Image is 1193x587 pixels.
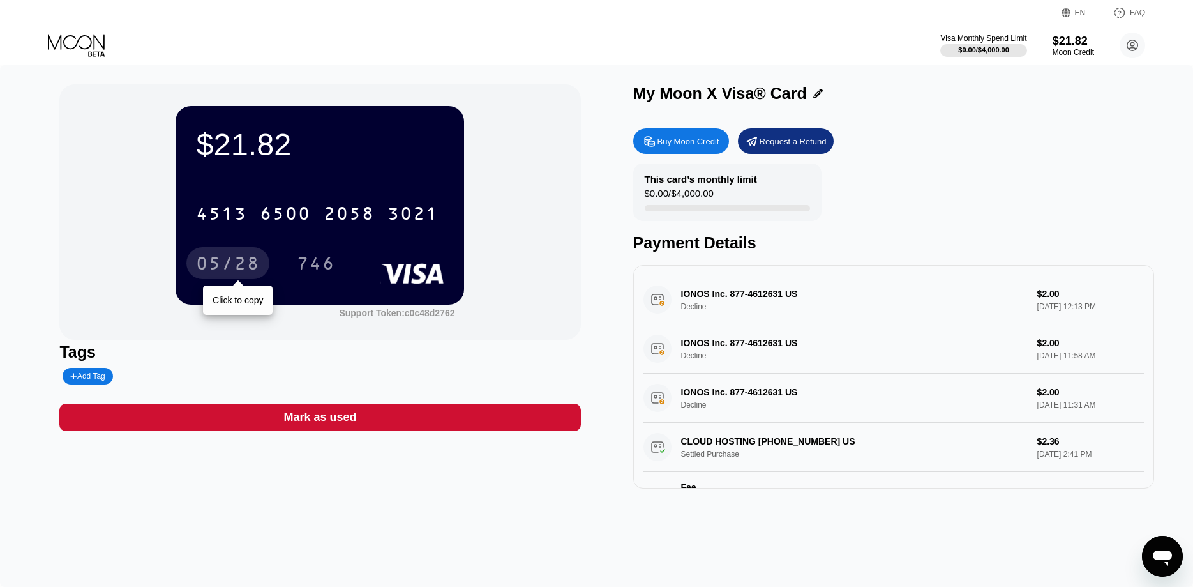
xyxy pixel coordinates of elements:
div: Mark as used [59,404,580,431]
div: Mark as used [283,410,356,425]
div: 4513 [196,205,247,225]
div: Tags [59,343,580,362]
div: Moon Credit [1053,48,1094,57]
div: My Moon X Visa® Card [633,84,807,103]
div: 4513650020583021 [188,197,446,229]
div: Visa Monthly Spend Limit [940,34,1026,43]
div: 6500 [260,205,311,225]
div: 05/28 [196,255,260,275]
div: Support Token:c0c48d2762 [339,308,454,318]
div: Support Token: c0c48d2762 [339,308,454,318]
div: $21.82Moon Credit [1053,34,1094,57]
div: Request a Refund [760,136,827,147]
div: This card’s monthly limit [645,174,757,185]
div: 746 [287,247,345,279]
div: $21.82 [1053,34,1094,48]
div: FAQ [1130,8,1145,17]
div: 05/28 [186,247,269,279]
div: EN [1075,8,1086,17]
div: Request a Refund [738,128,834,154]
div: Buy Moon Credit [633,128,729,154]
div: Visa Monthly Spend Limit$0.00/$4,000.00 [940,34,1026,57]
div: 3021 [387,205,439,225]
div: 746 [297,255,335,275]
div: $21.82 [196,126,444,162]
div: Add Tag [70,372,105,381]
div: FeeA 1.00% fee (minimum of $1.00) is charged on all transactions$1.00[DATE] 2:41 PM [643,472,1144,533]
div: EN [1062,6,1100,19]
div: Fee [681,482,770,492]
div: FAQ [1100,6,1145,19]
div: Buy Moon Credit [657,136,719,147]
div: $0.00 / $4,000.00 [645,188,714,205]
div: $0.00 / $4,000.00 [958,46,1009,54]
div: Add Tag [63,368,112,385]
div: Payment Details [633,234,1154,252]
div: 2058 [324,205,375,225]
div: Click to copy [213,295,263,305]
iframe: Button to launch messaging window, conversation in progress [1142,536,1183,577]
